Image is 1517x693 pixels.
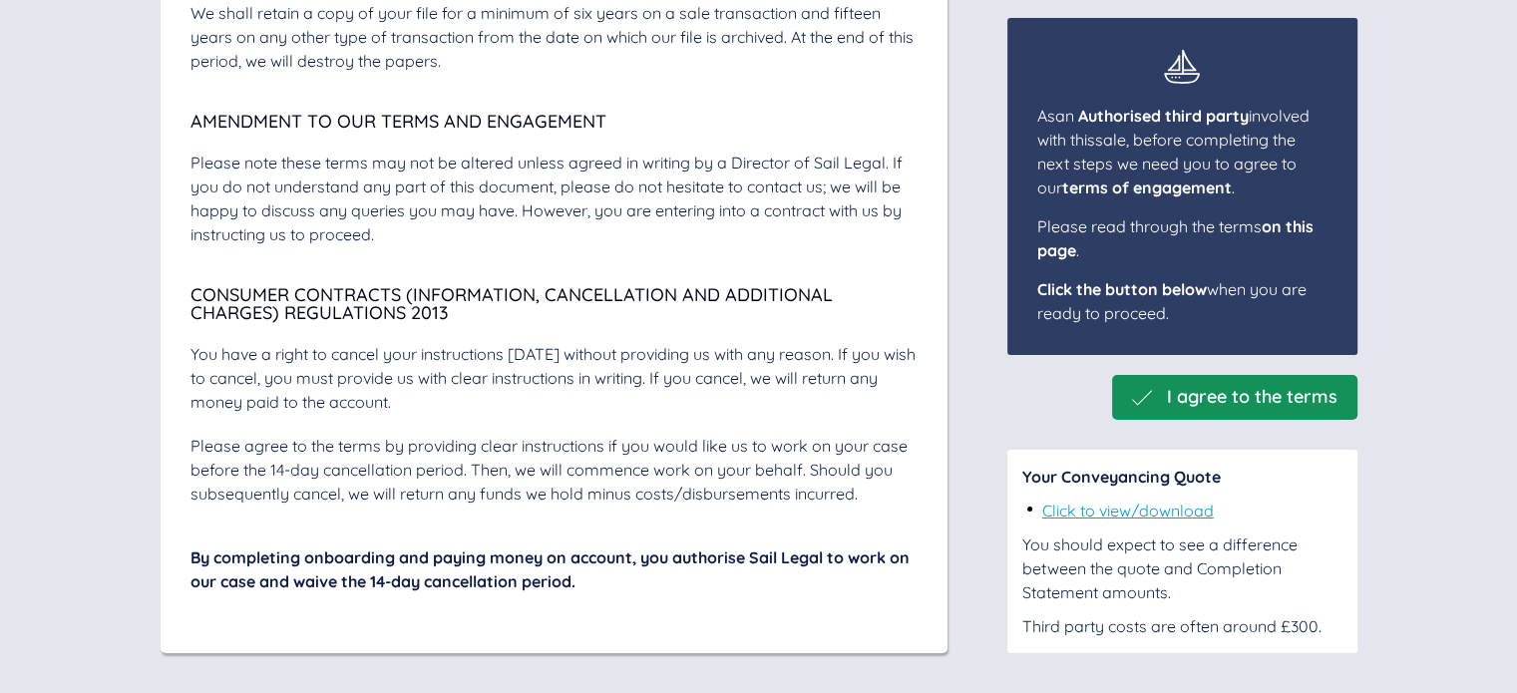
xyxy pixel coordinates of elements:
div: You have a right to cancel your instructions [DATE] without providing us with any reason. If you ... [190,342,918,414]
span: Your Conveyancing Quote [1022,467,1221,487]
span: Authorised third party [1078,106,1249,126]
span: Please read through the terms . [1037,216,1314,260]
div: Please note these terms may not be altered unless agreed in writing by a Director of Sail Legal. ... [190,151,918,246]
div: Third party costs are often around £300. [1022,614,1342,638]
span: As an involved with this sale , before completing the next steps we need you to agree to our . [1037,106,1310,197]
div: You should expect to see a difference between the quote and Completion Statement amounts. [1022,532,1342,604]
span: Click the button below [1037,279,1207,299]
span: I agree to the terms [1167,387,1337,408]
span: Amendment to our Terms and Engagement [190,110,606,133]
a: Click to view/download [1042,501,1214,520]
span: terms of engagement [1062,177,1232,197]
div: Please agree to the terms by providing clear instructions if you would like us to work on your ca... [190,434,918,506]
span: Consumer Contracts (Information, Cancellation and Additional Charges) Regulations 2013 [190,283,833,324]
span: By completing onboarding and paying money on account, you authorise Sail Legal to work on our cas... [190,547,910,591]
span: when you are ready to proceed. [1037,279,1307,323]
div: We shall retain a copy of your file for a minimum of six years on a sale transaction and fifteen ... [190,1,918,73]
